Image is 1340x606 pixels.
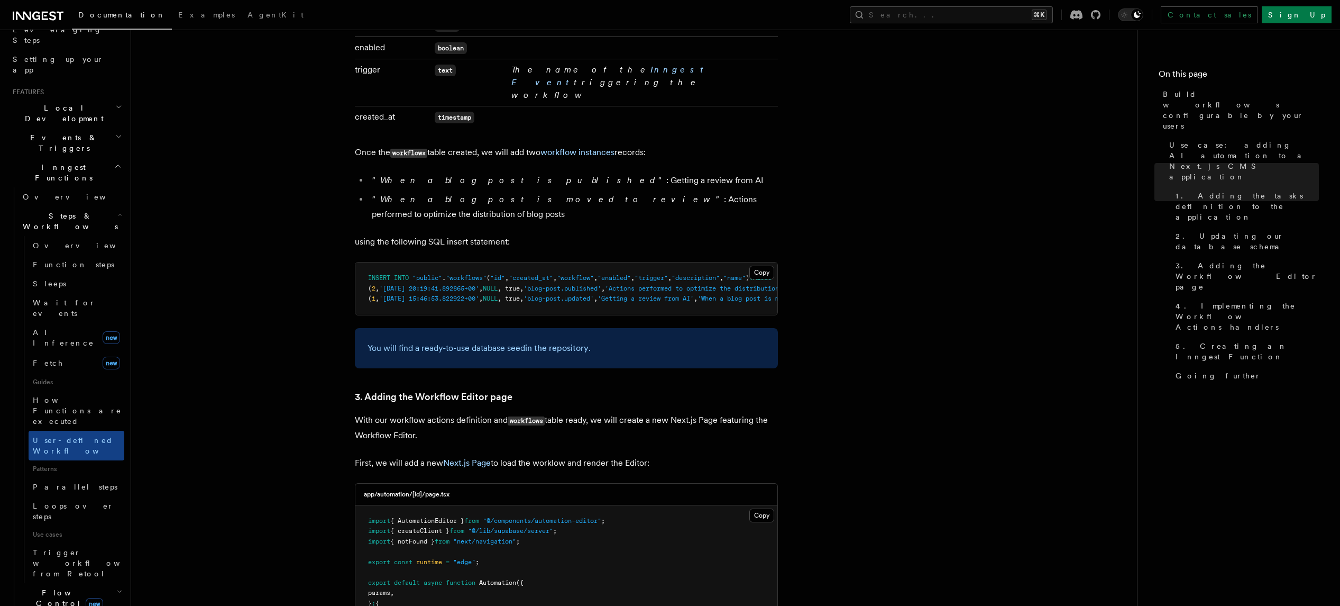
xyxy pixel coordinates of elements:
p: using the following SQL insert statement: [355,234,778,249]
a: AgentKit [241,3,310,29]
span: , [601,285,605,292]
span: const [394,558,412,566]
span: Trigger workflows from Retool [33,548,149,578]
span: runtime [416,558,442,566]
p: First, we will add a new to load the worklow and render the Editor: [355,456,778,471]
span: Fetch [33,359,63,367]
td: trigger [355,59,430,106]
span: ; [601,517,605,524]
span: from [449,527,464,535]
span: Going further [1176,370,1261,381]
p: With our workflow actions definition and table ready, we will create a new Next.js Page featuring... [355,413,778,443]
span: Function steps [33,260,114,269]
div: Steps & Workflows [19,236,124,583]
span: ; [475,558,479,566]
span: ( [368,285,372,292]
button: Local Development [8,98,124,128]
span: , [668,274,672,282]
span: Overview [23,193,132,201]
h3: app/automation/[id]/page.tsx [364,490,449,499]
em: "When a blog post is published" [372,175,666,185]
span: Loops over steps [33,502,114,521]
span: new [103,331,120,344]
span: { notFound } [390,538,435,545]
span: "@/lib/supabase/server" [468,527,553,535]
span: Local Development [8,103,115,124]
span: "@/components/automation-editor" [483,517,601,524]
span: Wait for events [33,299,96,318]
span: , [594,295,598,302]
span: , [505,274,509,282]
li: : Getting a review from AI [369,173,778,188]
span: params [368,589,390,596]
span: ; [516,538,520,545]
a: 3. Adding the Workflow Editor page [1171,256,1319,296]
a: Examples [172,3,241,29]
span: AgentKit [247,11,304,19]
span: "name" [723,274,746,282]
span: 'Getting a review from AI' [598,295,694,302]
span: "workflow" [557,274,594,282]
span: Patterns [29,460,124,477]
code: boolean [435,42,467,54]
span: "public" [412,274,442,282]
a: Going further [1171,366,1319,385]
a: Setting up your app [8,50,124,79]
a: Fetchnew [29,352,124,374]
button: Search...⌘K [850,6,1053,23]
a: Overview [29,236,124,255]
span: , true, [498,295,524,302]
span: from [464,517,479,524]
span: function [446,579,475,586]
span: INSERT INTO [368,274,409,282]
span: Sleeps [33,279,66,288]
a: 4. Implementing the Workflow Actions handlers [1171,296,1319,337]
span: 'blog-post.published' [524,285,601,292]
span: Steps & Workflows [19,211,118,232]
button: Toggle dark mode [1118,8,1143,21]
span: { createClient } [390,527,449,535]
span: '[DATE] 20:19:41.892865+00' [379,285,479,292]
span: = [446,558,449,566]
kbd: ⌘K [1032,10,1047,20]
span: Parallel steps [33,483,117,491]
span: Documentation [78,11,166,19]
span: import [368,517,390,524]
a: Build workflows configurable by your users [1159,85,1319,135]
span: "edge" [453,558,475,566]
a: Next.js Page [443,458,491,468]
a: 3. Adding the Workflow Editor page [355,390,512,404]
span: from [435,538,449,545]
em: "When a blog post is moved to review" [372,194,724,204]
span: Inngest Functions [8,162,114,183]
span: "workflows" [446,274,487,282]
span: Events & Triggers [8,132,115,153]
span: Guides [29,374,124,391]
span: , [631,274,635,282]
a: Overview [19,187,124,206]
span: Overview [33,241,142,250]
a: Parallel steps [29,477,124,496]
span: NULL [483,295,498,302]
a: Loops over steps [29,496,124,526]
button: Events & Triggers [8,128,124,158]
span: Automation [479,579,516,586]
a: Sign Up [1262,6,1332,23]
span: ({ [516,579,524,586]
a: Documentation [72,3,172,30]
td: created_at [355,106,430,129]
span: , [594,274,598,282]
a: 1. Adding the tasks definition to the application [1171,186,1319,227]
a: 2. Updating our database schema [1171,227,1319,256]
a: User-defined Workflows [29,431,124,460]
a: 5. Creating an Inngest Function [1171,337,1319,366]
span: , true, [498,285,524,292]
button: Steps & Workflows [19,206,124,236]
button: Inngest Functions [8,158,124,187]
span: 2 [372,285,375,292]
button: Copy [749,509,774,522]
li: : Actions performed to optimize the distribution of blog posts [369,192,778,222]
span: , [553,274,557,282]
a: Wait for events [29,293,124,323]
span: "next/navigation" [453,538,516,545]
